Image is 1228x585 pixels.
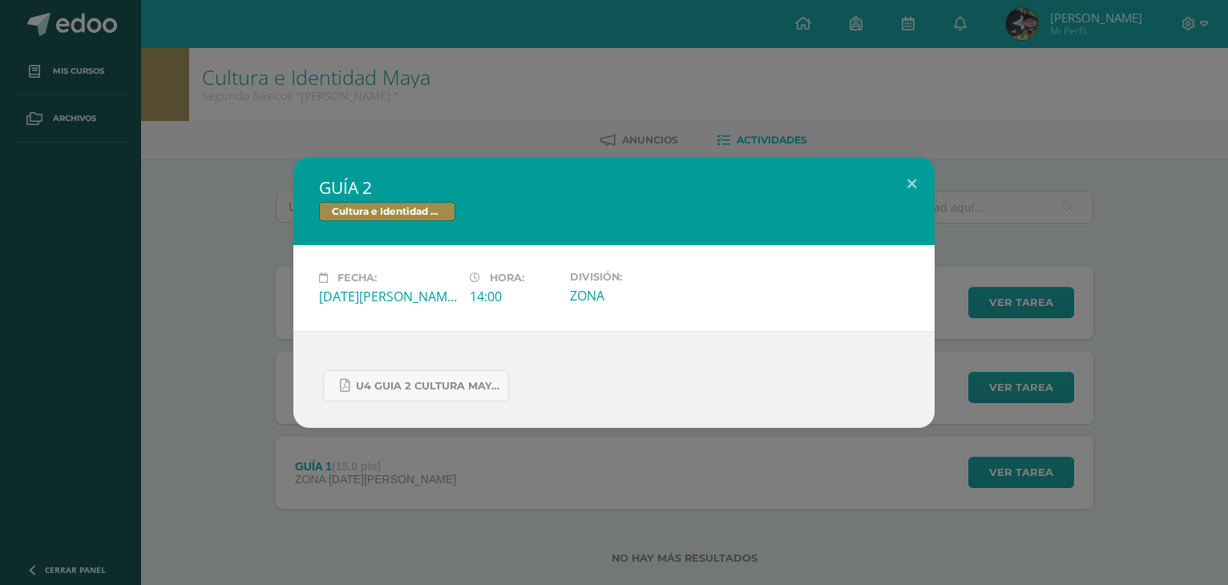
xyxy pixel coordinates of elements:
[323,370,509,401] a: U4 GUIA 2 CULTURA MAYA BÁSICOS.pdf
[319,288,457,305] div: [DATE][PERSON_NAME]
[319,176,909,199] h2: GUÍA 2
[570,271,708,283] label: División:
[490,272,524,284] span: Hora:
[570,287,708,305] div: ZONA
[356,380,500,393] span: U4 GUIA 2 CULTURA MAYA BÁSICOS.pdf
[337,272,377,284] span: Fecha:
[470,288,557,305] div: 14:00
[319,202,455,221] span: Cultura e Identidad Maya
[889,157,935,212] button: Close (Esc)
